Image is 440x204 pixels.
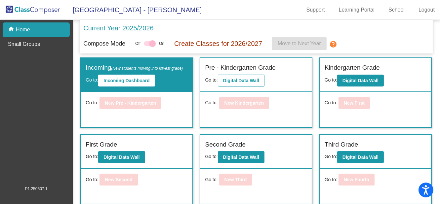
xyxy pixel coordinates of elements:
[8,26,16,34] mat-icon: home
[325,154,337,159] span: Go to:
[272,37,327,50] button: Move to Next Year
[334,5,380,15] a: Learning Portal
[105,177,132,182] b: New Second
[337,151,384,163] button: Digital Data Wall
[223,78,259,83] b: Digital Data Wall
[218,75,264,86] button: Digital Data Wall
[342,154,379,160] b: Digital Data Wall
[205,63,276,73] label: Pre - Kindergarten Grade
[86,154,98,159] span: Go to:
[383,5,410,15] a: School
[205,99,218,106] span: Go to:
[83,23,153,33] p: Current Year 2025/2026
[224,177,247,182] b: New Third
[301,5,330,15] a: Support
[159,41,164,47] span: On
[344,177,369,182] b: New Fourth
[325,77,337,83] span: Go to:
[339,174,375,186] button: New Fourth
[103,154,140,160] b: Digital Data Wall
[100,174,138,186] button: New Second
[174,39,262,49] p: Create Classes for 2026/2027
[218,151,264,163] button: Digital Data Wall
[83,39,125,48] p: Compose Mode
[344,100,365,106] b: New First
[325,176,337,183] span: Go to:
[223,154,259,160] b: Digital Data Wall
[278,41,321,46] span: Move to Next Year
[224,100,264,106] b: New Kindergarten
[205,77,218,83] span: Go to:
[342,78,379,83] b: Digital Data Wall
[325,140,358,150] label: Third Grade
[329,40,337,48] mat-icon: help
[337,75,384,86] button: Digital Data Wall
[339,97,370,109] button: New First
[205,154,218,159] span: Go to:
[86,176,98,183] span: Go to:
[105,100,156,106] b: New Pre - Kindergarten
[100,97,161,109] button: New Pre - Kindergarten
[205,140,246,150] label: Second Grade
[325,99,337,106] span: Go to:
[16,26,30,34] p: Home
[413,5,440,15] a: Logout
[325,63,380,73] label: Kindergarten Grade
[111,66,183,71] span: (New students moving into lowest grade)
[135,41,140,47] span: Off
[86,77,98,83] span: Go to:
[205,176,218,183] span: Go to:
[98,75,155,86] button: Incoming Dashboard
[86,99,98,106] span: Go to:
[219,174,252,186] button: New Third
[103,78,149,83] b: Incoming Dashboard
[86,63,183,73] label: Incoming
[98,151,145,163] button: Digital Data Wall
[66,5,202,15] span: [GEOGRAPHIC_DATA] - [PERSON_NAME]
[8,40,40,48] p: Small Groups
[86,140,117,150] label: First Grade
[219,97,269,109] button: New Kindergarten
